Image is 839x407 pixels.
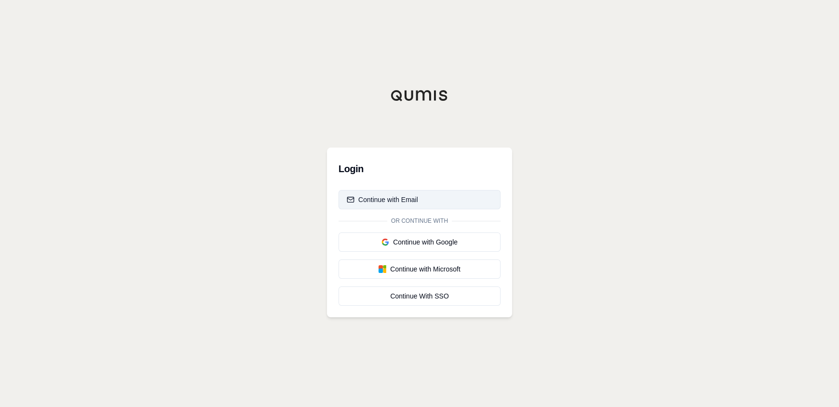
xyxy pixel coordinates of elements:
h3: Login [338,159,501,178]
button: Continue with Google [338,232,501,252]
div: Continue With SSO [347,291,492,301]
img: Qumis [391,90,448,101]
button: Continue with Email [338,190,501,209]
div: Continue with Microsoft [347,264,492,274]
div: Continue with Google [347,237,492,247]
button: Continue with Microsoft [338,259,501,279]
span: Or continue with [387,217,452,225]
a: Continue With SSO [338,286,501,306]
div: Continue with Email [347,195,418,204]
